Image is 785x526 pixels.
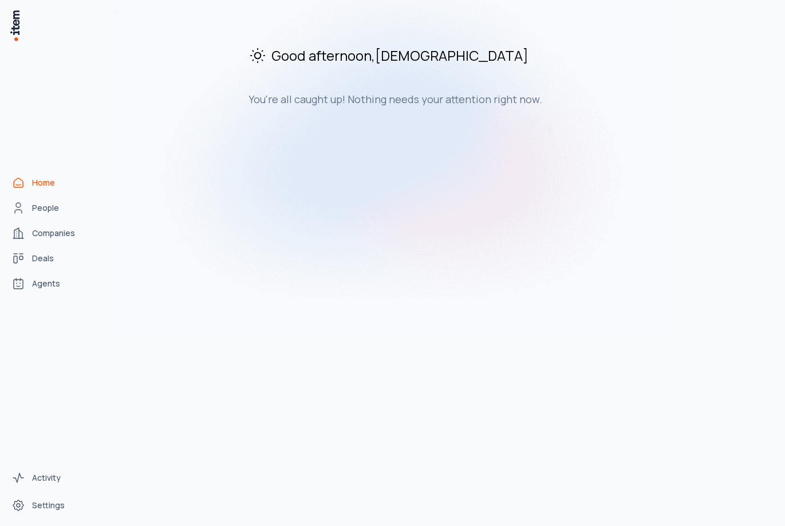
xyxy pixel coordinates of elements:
a: Home [7,171,94,194]
a: Deals [7,247,94,270]
span: Companies [32,227,75,239]
h2: Good afternoon , [DEMOGRAPHIC_DATA] [248,46,633,65]
a: Activity [7,466,94,489]
span: Agents [32,278,60,289]
a: Companies [7,222,94,245]
span: People [32,202,59,214]
span: Home [32,177,55,189]
a: Settings [7,494,94,517]
h3: You're all caught up! Nothing needs your attention right now. [248,92,633,106]
span: Activity [32,472,61,484]
a: People [7,197,94,219]
img: Item Brain Logo [9,9,21,42]
span: Deals [32,253,54,264]
span: Settings [32,500,65,511]
a: Agents [7,272,94,295]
